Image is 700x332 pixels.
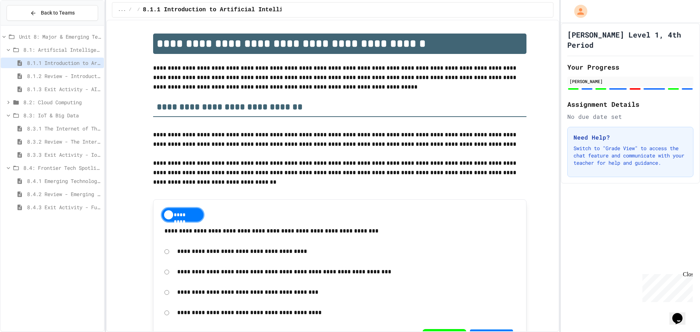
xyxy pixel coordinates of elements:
[23,112,101,119] span: 8.3: IoT & Big Data
[27,177,101,185] span: 8.4.1 Emerging Technologies: Shaping Our Digital Future
[129,7,131,13] span: /
[27,203,101,211] span: 8.4.3 Exit Activity - Future Tech Challenge
[669,303,693,325] iframe: chat widget
[27,151,101,159] span: 8.3.3 Exit Activity - IoT Data Detective Challenge
[639,271,693,302] iframe: chat widget
[573,145,687,167] p: Switch to "Grade View" to access the chat feature and communicate with your teacher for help and ...
[567,30,693,50] h1: [PERSON_NAME] Level 1, 4th Period
[23,98,101,106] span: 8.2: Cloud Computing
[23,164,101,172] span: 8.4: Frontier Tech Spotlight
[19,33,101,40] span: Unit 8: Major & Emerging Technologies
[567,62,693,72] h2: Your Progress
[27,85,101,93] span: 8.1.3 Exit Activity - AI Detective
[567,99,693,109] h2: Assignment Details
[27,190,101,198] span: 8.4.2 Review - Emerging Technologies: Shaping Our Digital Future
[27,125,101,132] span: 8.3.1 The Internet of Things and Big Data: Our Connected Digital World
[137,7,140,13] span: /
[41,9,75,17] span: Back to Teams
[567,112,693,121] div: No due date set
[573,133,687,142] h3: Need Help?
[569,78,691,85] div: [PERSON_NAME]
[27,138,101,145] span: 8.3.2 Review - The Internet of Things and Big Data
[27,72,101,80] span: 8.1.2 Review - Introduction to Artificial Intelligence
[7,5,98,21] button: Back to Teams
[143,5,300,14] span: 8.1.1 Introduction to Artificial Intelligence
[23,46,101,54] span: 8.1: Artificial Intelligence Basics
[27,59,101,67] span: 8.1.1 Introduction to Artificial Intelligence
[567,3,589,20] div: My Account
[3,3,50,46] div: Chat with us now!Close
[118,7,126,13] span: ...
